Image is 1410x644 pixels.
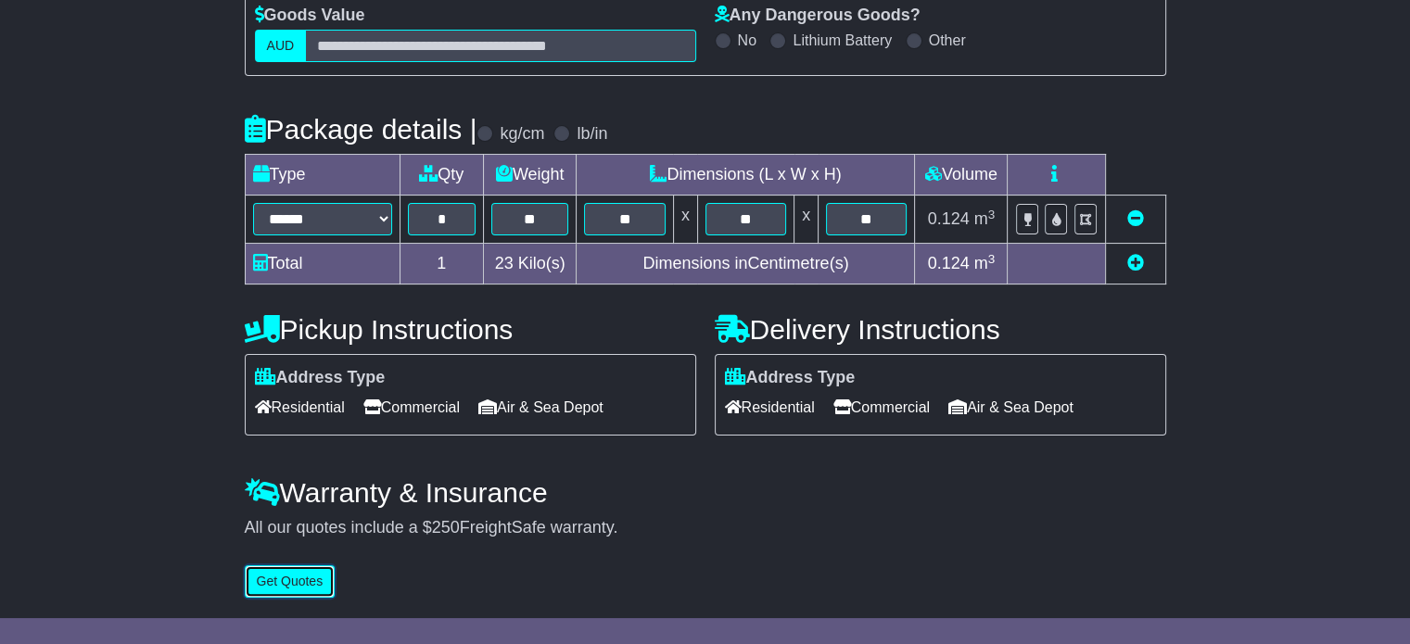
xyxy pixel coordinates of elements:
span: Air & Sea Depot [948,393,1073,422]
label: No [738,32,756,49]
span: Residential [255,393,345,422]
label: AUD [255,30,307,62]
span: 0.124 [928,254,970,272]
span: m [974,254,996,272]
h4: Warranty & Insurance [245,477,1166,508]
h4: Package details | [245,114,477,145]
a: Remove this item [1127,209,1144,228]
span: m [974,209,996,228]
td: Volume [915,155,1008,196]
div: All our quotes include a $ FreightSafe warranty. [245,518,1166,538]
td: Kilo(s) [483,244,577,284]
label: Lithium Battery [793,32,892,49]
td: x [794,196,819,244]
td: Dimensions (L x W x H) [577,155,915,196]
button: Get Quotes [245,565,336,598]
td: Total [245,244,400,284]
sup: 3 [988,252,996,266]
span: Residential [725,393,815,422]
span: Commercial [363,393,460,422]
label: Any Dangerous Goods? [715,6,921,26]
td: 1 [400,244,483,284]
span: 23 [495,254,514,272]
h4: Delivery Instructions [715,314,1166,345]
label: Other [929,32,966,49]
a: Add new item [1127,254,1144,272]
span: Air & Sea Depot [478,393,603,422]
label: Goods Value [255,6,365,26]
label: Address Type [725,368,856,388]
label: kg/cm [500,124,544,145]
td: Qty [400,155,483,196]
td: x [673,196,697,244]
td: Type [245,155,400,196]
span: Commercial [833,393,930,422]
sup: 3 [988,208,996,221]
td: Dimensions in Centimetre(s) [577,244,915,284]
h4: Pickup Instructions [245,314,696,345]
td: Weight [483,155,577,196]
span: 250 [432,518,460,537]
span: 0.124 [928,209,970,228]
label: Address Type [255,368,386,388]
label: lb/in [577,124,607,145]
